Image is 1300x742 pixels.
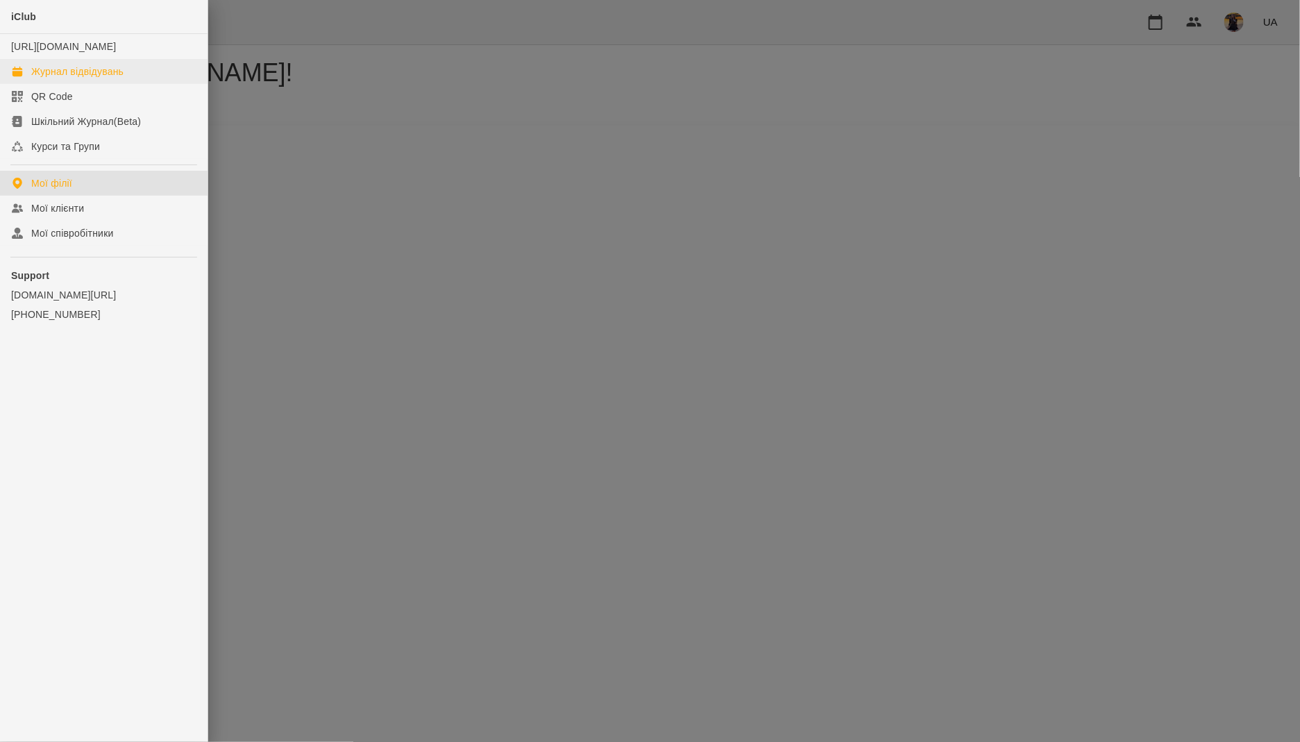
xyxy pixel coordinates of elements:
[31,140,100,153] div: Курси та Групи
[11,41,116,52] a: [URL][DOMAIN_NAME]
[11,11,36,22] span: iClub
[31,226,114,240] div: Мої співробітники
[11,269,196,283] p: Support
[11,307,196,321] a: [PHONE_NUMBER]
[31,90,73,103] div: QR Code
[31,65,124,78] div: Журнал відвідувань
[31,115,141,128] div: Шкільний Журнал(Beta)
[31,201,84,215] div: Мої клієнти
[31,176,72,190] div: Мої філії
[11,288,196,302] a: [DOMAIN_NAME][URL]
